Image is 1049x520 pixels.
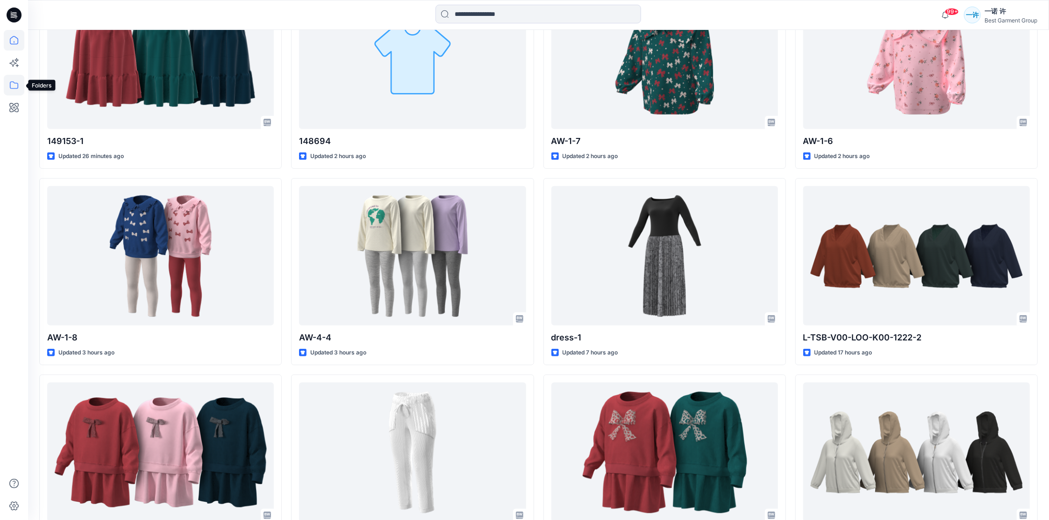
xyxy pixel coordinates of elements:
a: AW-4-4 [299,186,526,325]
p: L-TSB-V00-LOO-K00-1222-2 [803,331,1030,344]
p: Updated 2 hours ago [310,152,366,161]
p: AW-1-6 [803,135,1030,148]
a: dress-1 [551,186,778,325]
p: 148694 [299,135,526,148]
p: Updated 2 hours ago [563,152,618,161]
div: Best Garment Group [985,17,1037,24]
p: Updated 2 hours ago [814,152,870,161]
p: dress-1 [551,331,778,344]
a: AW-1-8 [47,186,274,325]
p: Updated 17 hours ago [814,348,872,358]
p: Updated 26 minutes ago [58,152,124,161]
p: AW-4-4 [299,331,526,344]
p: AW-1-8 [47,331,274,344]
div: 一许 [964,7,981,23]
p: Updated 7 hours ago [563,348,618,358]
p: 149153-1 [47,135,274,148]
a: L-TSB-V00-LOO-K00-1222-2 [803,186,1030,325]
p: Updated 3 hours ago [310,348,366,358]
span: 99+ [945,8,959,15]
p: AW-1-7 [551,135,778,148]
p: Updated 3 hours ago [58,348,114,358]
div: 一诺 许 [985,6,1037,17]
